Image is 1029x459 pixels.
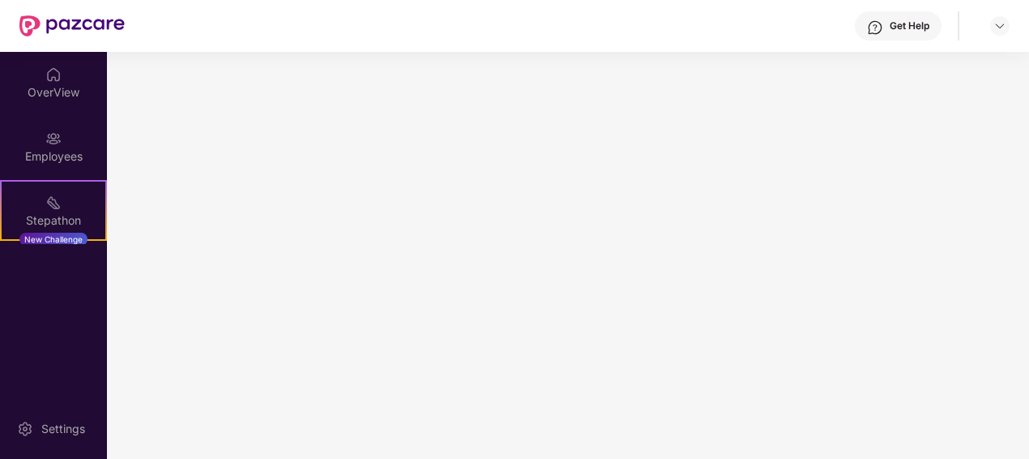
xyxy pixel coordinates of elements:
[19,233,88,246] div: New Challenge
[45,195,62,211] img: svg+xml;base64,PHN2ZyB4bWxucz0iaHR0cDovL3d3dy53My5vcmcvMjAwMC9zdmciIHdpZHRoPSIyMSIgaGVpZ2h0PSIyMC...
[2,212,105,229] div: Stepathon
[19,15,125,36] img: New Pazcare Logo
[45,131,62,147] img: svg+xml;base64,PHN2ZyBpZD0iRW1wbG95ZWVzIiB4bWxucz0iaHR0cDovL3d3dy53My5vcmcvMjAwMC9zdmciIHdpZHRoPS...
[890,19,929,32] div: Get Help
[17,421,33,437] img: svg+xml;base64,PHN2ZyBpZD0iU2V0dGluZy0yMHgyMCIgeG1sbnM9Imh0dHA6Ly93d3cudzMub3JnLzIwMDAvc3ZnIiB3aW...
[36,421,90,437] div: Settings
[993,19,1006,32] img: svg+xml;base64,PHN2ZyBpZD0iRHJvcGRvd24tMzJ4MzIiIHhtbG5zPSJodHRwOi8vd3d3LnczLm9yZy8yMDAwL3N2ZyIgd2...
[867,19,883,36] img: svg+xml;base64,PHN2ZyBpZD0iSGVscC0zMngzMiIgeG1sbnM9Imh0dHA6Ly93d3cudzMub3JnLzIwMDAvc3ZnIiB3aWR0aD...
[45,66,62,83] img: svg+xml;base64,PHN2ZyBpZD0iSG9tZSIgeG1sbnM9Imh0dHA6Ly93d3cudzMub3JnLzIwMDAvc3ZnIiB3aWR0aD0iMjAiIG...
